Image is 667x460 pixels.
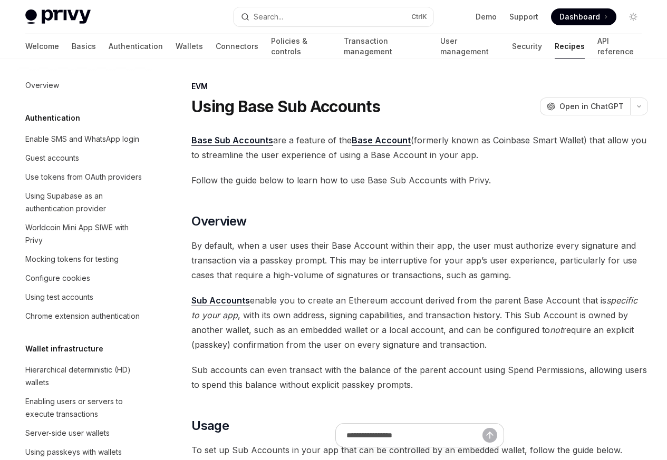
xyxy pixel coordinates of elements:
a: Enabling users or servers to execute transactions [17,392,152,424]
a: Recipes [555,34,585,59]
button: Send message [482,428,497,443]
div: Mocking tokens for testing [25,253,119,266]
a: Hierarchical deterministic (HD) wallets [17,360,152,392]
a: Base Sub Accounts [191,135,273,146]
a: Enable SMS and WhatsApp login [17,130,152,149]
a: Demo [476,12,497,22]
div: Enabling users or servers to execute transactions [25,395,146,420]
a: Security [512,34,542,59]
a: Chrome extension authentication [17,307,152,326]
a: Base Account [352,135,411,146]
div: EVM [191,81,648,92]
div: Enable SMS and WhatsApp login [25,133,139,145]
em: not [550,325,563,335]
div: Using Supabase as an authentication provider [25,190,146,215]
a: Support [509,12,538,22]
a: Overview [17,76,152,95]
h5: Wallet infrastructure [25,342,103,355]
span: enable you to create an Ethereum account derived from the parent Base Account that is , with its ... [191,293,648,352]
a: Using Supabase as an authentication provider [17,187,152,218]
span: Dashboard [559,12,600,22]
h1: Using Base Sub Accounts [191,97,380,116]
a: User management [440,34,500,59]
a: Connectors [216,34,258,59]
a: Dashboard [551,8,616,25]
span: Overview [191,213,246,230]
input: Ask a question... [346,424,482,447]
a: Basics [72,34,96,59]
div: Guest accounts [25,152,79,164]
a: Wallets [176,34,203,59]
span: Sub accounts can even transact with the balance of the parent account using Spend Permissions, al... [191,363,648,392]
a: Guest accounts [17,149,152,168]
button: Search...CtrlK [234,7,433,26]
div: Using passkeys with wallets [25,446,122,458]
span: Usage [191,417,229,434]
span: Open in ChatGPT [559,101,624,112]
a: Sub Accounts [191,295,250,306]
a: Server-side user wallets [17,424,152,443]
a: Authentication [109,34,163,59]
span: Ctrl K [411,13,427,21]
div: Use tokens from OAuth providers [25,171,142,183]
a: Mocking tokens for testing [17,250,152,269]
span: By default, when a user uses their Base Account within their app, the user must authorize every s... [191,238,648,282]
div: Configure cookies [25,272,90,285]
a: Policies & controls [271,34,331,59]
a: Worldcoin Mini App SIWE with Privy [17,218,152,250]
button: Toggle dark mode [625,8,642,25]
h5: Authentication [25,112,80,124]
span: are a feature of the (formerly known as Coinbase Smart Wallet) that allow you to streamline the u... [191,133,648,162]
a: Transaction management [344,34,427,59]
div: Using test accounts [25,291,93,304]
a: Use tokens from OAuth providers [17,168,152,187]
a: API reference [597,34,642,59]
button: Open in ChatGPT [540,97,630,115]
div: Server-side user wallets [25,427,110,439]
div: Worldcoin Mini App SIWE with Privy [25,221,146,247]
div: Chrome extension authentication [25,310,140,322]
img: light logo [25,9,91,24]
a: Using test accounts [17,288,152,307]
a: Welcome [25,34,59,59]
div: Search... [254,11,283,23]
div: Overview [25,79,59,92]
div: Hierarchical deterministic (HD) wallets [25,364,146,389]
span: Follow the guide below to learn how to use Base Sub Accounts with Privy. [191,173,648,188]
a: Configure cookies [17,269,152,288]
